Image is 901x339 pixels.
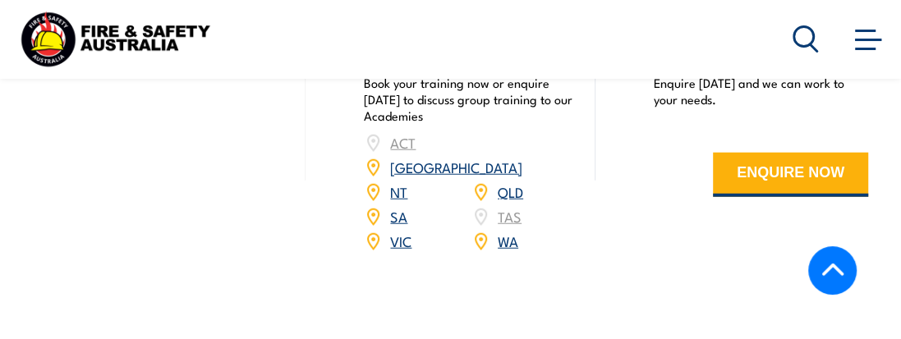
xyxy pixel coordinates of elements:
[390,181,407,201] a: NT
[498,231,518,250] a: WA
[713,153,868,197] button: ENQUIRE NOW
[498,181,523,201] a: QLD
[390,206,407,226] a: SA
[654,75,868,108] p: Enquire [DATE] and we can work to your needs.
[390,157,522,176] a: [GEOGRAPHIC_DATA]
[390,231,411,250] a: VIC
[364,75,578,124] p: Book your training now or enquire [DATE] to discuss group training to our Academies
